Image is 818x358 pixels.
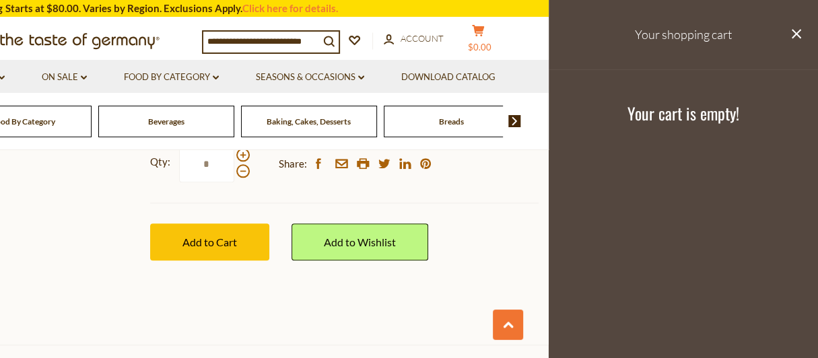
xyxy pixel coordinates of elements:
[384,32,444,46] a: Account
[279,155,307,172] span: Share:
[182,236,237,248] span: Add to Cart
[401,33,444,44] span: Account
[401,70,496,85] a: Download Catalog
[179,145,234,182] input: Qty:
[242,2,338,14] a: Click here for details.
[256,70,364,85] a: Seasons & Occasions
[148,116,184,127] a: Beverages
[292,223,428,260] a: Add to Wishlist
[439,116,464,127] a: Breads
[124,70,219,85] a: Food By Category
[458,24,498,58] button: $0.00
[508,115,521,127] img: next arrow
[150,223,269,260] button: Add to Cart
[566,103,801,123] h3: Your cart is empty!
[150,153,170,170] strong: Qty:
[42,70,87,85] a: On Sale
[267,116,351,127] a: Baking, Cakes, Desserts
[468,42,491,52] span: $0.00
